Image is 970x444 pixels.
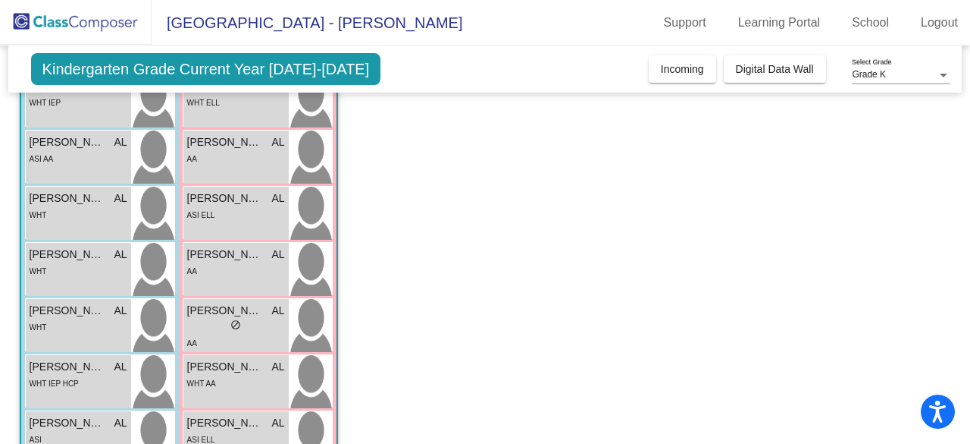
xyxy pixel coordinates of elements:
span: AL [114,303,127,319]
span: AL [271,415,284,431]
span: [GEOGRAPHIC_DATA] - [PERSON_NAME] [152,11,462,35]
span: ASI ELL [187,436,215,444]
span: [PERSON_NAME] [187,415,263,431]
span: WHT [30,323,47,332]
span: [PERSON_NAME] [187,191,263,206]
span: AL [114,247,127,263]
span: ASI AA [30,155,54,163]
span: WHT ELL [187,99,220,107]
span: AL [271,191,284,206]
span: [PERSON_NAME] [30,415,105,431]
span: AA [187,267,197,276]
span: WHT [30,267,47,276]
span: [PERSON_NAME] [30,247,105,263]
span: WHT [30,211,47,219]
span: AA [187,155,197,163]
span: AL [271,247,284,263]
span: [PERSON_NAME] [187,134,263,150]
span: Incoming [661,63,704,75]
span: WHT AA [187,379,216,388]
a: Support [652,11,718,35]
a: Learning Portal [726,11,833,35]
span: [PERSON_NAME] [30,359,105,375]
span: Digital Data Wall [736,63,814,75]
a: Logout [909,11,970,35]
span: Kindergarten Grade Current Year [DATE]-[DATE] [31,53,381,85]
button: Digital Data Wall [724,55,826,83]
span: [PERSON_NAME] [30,303,105,319]
span: [PERSON_NAME] [187,303,263,319]
span: AL [271,303,284,319]
span: AL [114,359,127,375]
span: AL [114,191,127,206]
span: ASI ELL [187,211,215,219]
span: WHT IEP [30,99,61,107]
span: AL [271,359,284,375]
span: AA [187,339,197,348]
a: School [840,11,901,35]
span: AL [271,134,284,150]
span: [PERSON_NAME] [30,134,105,150]
span: [PERSON_NAME] [187,359,263,375]
span: do_not_disturb_alt [230,320,241,330]
span: AL [114,134,127,150]
span: WHT IEP HCP [30,379,79,388]
span: AL [114,415,127,431]
button: Incoming [649,55,716,83]
span: ASI [30,436,42,444]
span: [PERSON_NAME] [30,191,105,206]
span: Grade K [852,69,886,80]
span: [PERSON_NAME] [187,247,263,263]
